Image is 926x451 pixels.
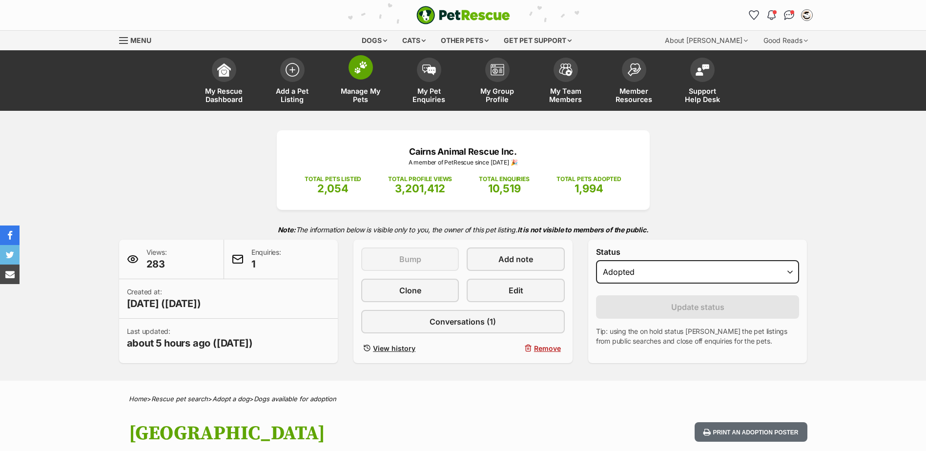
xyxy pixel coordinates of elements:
h1: [GEOGRAPHIC_DATA] [129,422,542,445]
span: My Team Members [544,87,588,103]
a: My Pet Enquiries [395,53,463,111]
p: The information below is visible only to you, the owner of this pet listing. [119,220,807,240]
div: Other pets [434,31,495,50]
img: Shardin Carter profile pic [802,10,812,20]
strong: It is not visible to members of the public. [517,225,649,234]
img: dashboard-icon-eb2f2d2d3e046f16d808141f083e7271f6b2e854fb5c12c21221c1fb7104beca.svg [217,63,231,77]
p: TOTAL PETS LISTED [305,175,361,184]
div: Dogs [355,31,394,50]
span: [DATE] ([DATE]) [127,297,201,310]
span: View history [373,343,415,353]
div: About [PERSON_NAME] [658,31,755,50]
img: help-desk-icon-fdf02630f3aa405de69fd3d07c3f3aa587a6932b1a1747fa1d2bba05be0121f9.svg [696,64,709,76]
span: Add a Pet Listing [270,87,314,103]
p: TOTAL ENQUIRIES [479,175,529,184]
button: Bump [361,247,459,271]
p: Last updated: [127,327,253,350]
img: group-profile-icon-3fa3cf56718a62981997c0bc7e787c4b2cf8bcc04b72c1350f741eb67cf2f40e.svg [491,64,504,76]
p: TOTAL PROFILE VIEWS [388,175,452,184]
span: 2,054 [317,182,349,195]
a: Add note [467,247,564,271]
a: Adopt a dog [212,395,249,403]
span: My Pet Enquiries [407,87,451,103]
span: Member Resources [612,87,656,103]
p: Enquiries: [251,247,281,271]
span: 1 [251,257,281,271]
a: My Rescue Dashboard [190,53,258,111]
button: My account [799,7,815,23]
span: 10,519 [488,182,521,195]
span: My Group Profile [475,87,519,103]
a: Rescue pet search [151,395,208,403]
span: Add note [498,253,533,265]
span: Bump [399,253,421,265]
span: Edit [509,285,523,296]
p: Cairns Animal Rescue Inc. [291,145,635,158]
span: Remove [534,343,561,353]
p: A member of PetRescue since [DATE] 🎉 [291,158,635,167]
span: Support Help Desk [680,87,724,103]
a: Conversations [782,7,797,23]
img: manage-my-pets-icon-02211641906a0b7f246fdf0571729dbe1e7629f14944591b6c1af311fb30b64b.svg [354,61,368,74]
span: about 5 hours ago ([DATE]) [127,336,253,350]
span: 283 [146,257,167,271]
a: Manage My Pets [327,53,395,111]
a: My Group Profile [463,53,532,111]
a: PetRescue [416,6,510,24]
img: logo-e224e6f780fb5917bec1dbf3a21bbac754714ae5b6737aabdf751b685950b380.svg [416,6,510,24]
a: Edit [467,279,564,302]
a: Menu [119,31,158,48]
a: My Team Members [532,53,600,111]
button: Remove [467,341,564,355]
a: Clone [361,279,459,302]
div: > > > [104,395,822,403]
span: 3,201,412 [395,182,445,195]
img: chat-41dd97257d64d25036548639549fe6c8038ab92f7586957e7f3b1b290dea8141.svg [784,10,794,20]
span: 1,994 [575,182,603,195]
div: Get pet support [497,31,578,50]
ul: Account quick links [746,7,815,23]
img: notifications-46538b983faf8c2785f20acdc204bb7945ddae34d4c08c2a6579f10ce5e182be.svg [767,10,775,20]
strong: Note: [278,225,296,234]
p: Views: [146,247,167,271]
label: Status [596,247,800,256]
a: Member Resources [600,53,668,111]
div: Cats [395,31,432,50]
img: team-members-icon-5396bd8760b3fe7c0b43da4ab00e1e3bb1a5d9ba89233759b79545d2d3fc5d0d.svg [559,63,573,76]
span: My Rescue Dashboard [202,87,246,103]
a: Support Help Desk [668,53,737,111]
span: Manage My Pets [339,87,383,103]
button: Update status [596,295,800,319]
button: Notifications [764,7,780,23]
span: Conversations (1) [430,316,496,328]
span: Update status [671,301,724,313]
p: Tip: using the on hold status [PERSON_NAME] the pet listings from public searches and close off e... [596,327,800,346]
img: member-resources-icon-8e73f808a243e03378d46382f2149f9095a855e16c252ad45f914b54edf8863c.svg [627,63,641,76]
a: Favourites [746,7,762,23]
div: Good Reads [757,31,815,50]
img: pet-enquiries-icon-7e3ad2cf08bfb03b45e93fb7055b45f3efa6380592205ae92323e6603595dc1f.svg [422,64,436,75]
a: Add a Pet Listing [258,53,327,111]
a: Conversations (1) [361,310,565,333]
button: Print an adoption poster [695,422,807,442]
img: add-pet-listing-icon-0afa8454b4691262ce3f59096e99ab1cd57d4a30225e0717b998d2c9b9846f56.svg [286,63,299,77]
p: TOTAL PETS ADOPTED [556,175,621,184]
p: Created at: [127,287,201,310]
a: Home [129,395,147,403]
span: Clone [399,285,421,296]
a: View history [361,341,459,355]
a: Dogs available for adoption [254,395,336,403]
span: Menu [130,36,151,44]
